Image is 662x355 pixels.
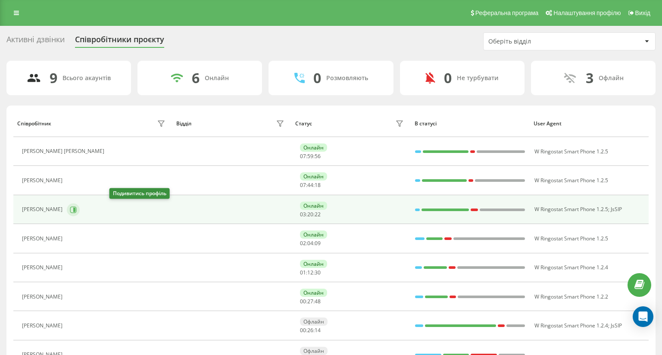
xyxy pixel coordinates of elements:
div: Онлайн [205,75,229,82]
div: [PERSON_NAME] [22,265,65,271]
div: Онлайн [300,230,327,239]
div: : : [300,240,321,246]
div: Співробітник [17,121,51,127]
div: Open Intercom Messenger [633,306,653,327]
span: W Ringostat Smart Phone 1.2.5 [534,177,608,184]
div: : : [300,153,321,159]
div: : : [300,212,321,218]
span: 12 [307,269,313,276]
div: Всього акаунтів [62,75,111,82]
div: Онлайн [300,289,327,297]
span: 00 [300,298,306,305]
div: 0 [313,70,321,86]
div: Онлайн [300,260,327,268]
div: Статус [295,121,312,127]
span: W Ringostat Smart Phone 1.2.4 [534,264,608,271]
span: 26 [307,327,313,334]
span: 01 [300,269,306,276]
span: W Ringostat Smart Phone 1.2.2 [534,293,608,300]
div: User Agent [534,121,645,127]
span: 30 [315,269,321,276]
span: W Ringostat Smart Phone 1.2.5 [534,206,608,213]
span: Вихід [635,9,650,16]
div: [PERSON_NAME] [PERSON_NAME] [22,148,106,154]
span: 48 [315,298,321,305]
span: 07 [300,153,306,160]
div: : : [300,270,321,276]
div: Онлайн [300,202,327,210]
div: Офлайн [300,347,328,355]
span: 59 [307,153,313,160]
span: 03 [300,211,306,218]
div: Відділ [176,121,191,127]
span: W Ringostat Smart Phone 1.2.5 [534,235,608,242]
div: 6 [192,70,200,86]
div: Офлайн [300,318,328,326]
div: Співробітники проєкту [75,35,164,48]
span: Налаштування профілю [553,9,621,16]
span: Реферальна програма [475,9,539,16]
div: [PERSON_NAME] [22,177,65,184]
div: Оберіть відділ [488,38,591,45]
div: [PERSON_NAME] [22,294,65,300]
div: Активні дзвінки [6,35,65,48]
div: Онлайн [300,143,327,152]
span: W Ringostat Smart Phone 1.2.4 [534,322,608,329]
div: 3 [586,70,593,86]
span: 02 [300,240,306,247]
div: Подивитись профіль [109,188,170,199]
div: [PERSON_NAME] [22,206,65,212]
div: В статусі [415,121,526,127]
div: 9 [50,70,57,86]
div: Розмовляють [326,75,368,82]
div: : : [300,327,321,333]
span: 14 [315,327,321,334]
span: W Ringostat Smart Phone 1.2.5 [534,148,608,155]
span: 00 [300,327,306,334]
span: 20 [307,211,313,218]
div: 0 [444,70,452,86]
span: 04 [307,240,313,247]
div: : : [300,182,321,188]
div: Онлайн [300,172,327,181]
span: 07 [300,181,306,189]
span: 56 [315,153,321,160]
div: [PERSON_NAME] [22,323,65,329]
span: 27 [307,298,313,305]
span: JsSIP [611,206,622,213]
span: 09 [315,240,321,247]
span: 44 [307,181,313,189]
div: : : [300,299,321,305]
span: 22 [315,211,321,218]
span: 18 [315,181,321,189]
div: Не турбувати [457,75,499,82]
div: Офлайн [599,75,624,82]
div: [PERSON_NAME] [22,236,65,242]
span: JsSIP [611,322,622,329]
